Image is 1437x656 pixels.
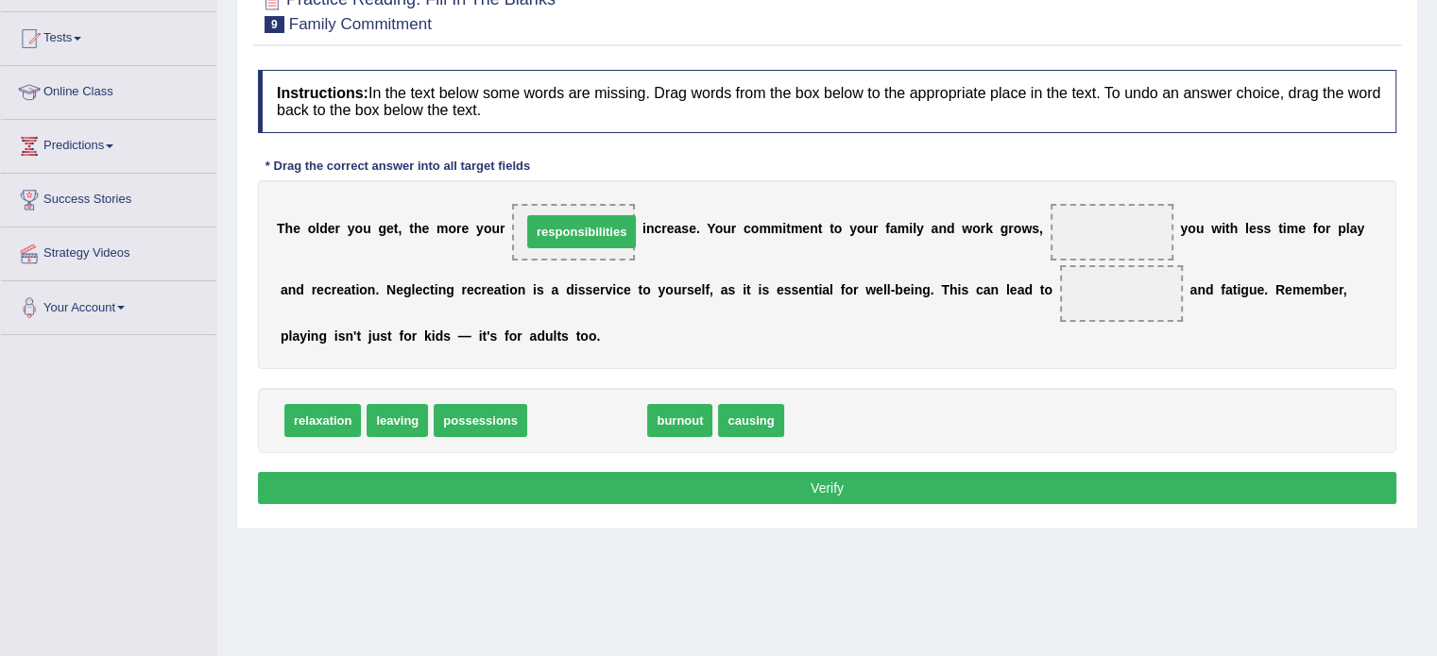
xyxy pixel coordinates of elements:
b: r [1008,221,1013,236]
b: s [727,282,735,297]
b: w [1211,221,1222,236]
b: t [1278,221,1283,236]
b: s [1257,221,1264,236]
b: r [681,282,686,297]
b: k [424,328,432,344]
b: n [518,282,526,297]
b: i [782,221,786,236]
b: o [509,328,518,344]
b: e [316,282,324,297]
span: possessions [434,404,527,437]
b: e [903,282,911,297]
b: i [612,282,616,297]
b: u [363,221,371,236]
b: l [913,221,916,236]
b: i [435,282,438,297]
b: e [667,221,675,236]
b: t [502,282,506,297]
b: - [891,282,896,297]
b: e [1285,282,1292,297]
b: u [372,328,381,344]
b: e [461,221,469,236]
b: i [574,282,578,297]
span: responsibilities [527,215,636,248]
b: j [368,328,372,344]
span: leaving [367,404,428,437]
b: e [1257,282,1264,297]
b: f [705,282,710,297]
b: n [1197,282,1206,297]
b: e [802,221,810,236]
b: i [911,282,915,297]
span: Drop target [1060,265,1183,322]
b: t [556,328,561,344]
a: Strategy Videos [1,227,216,275]
b: u [1196,221,1205,236]
b: y [1357,221,1364,236]
b: l [830,282,833,297]
b: u [723,221,731,236]
b: y [849,221,857,236]
b: i [432,328,436,344]
b: h [949,282,958,297]
b: d [1206,282,1214,297]
b: T [277,221,285,236]
b: r [600,282,605,297]
b: t [409,221,414,236]
b: n [806,282,814,297]
b: g [922,282,931,297]
b: r [332,282,336,297]
b: R [1275,282,1285,297]
a: Predictions [1,120,216,167]
b: s [791,282,798,297]
b: a [292,328,299,344]
b: r [412,328,417,344]
b: y [658,282,665,297]
b: a [1018,282,1025,297]
b: N [386,282,396,297]
b: r [335,221,340,236]
b: t [1233,282,1238,297]
div: * Drag the correct answer into all target fields [258,157,538,175]
b: l [883,282,887,297]
b: t [356,328,361,344]
b: T [941,282,949,297]
b: e [467,282,474,297]
b: f [885,221,890,236]
b: , [398,221,402,236]
b: t [1225,221,1230,236]
b: , [1343,282,1346,297]
b: n [311,328,319,344]
b: i [1237,282,1240,297]
b: o [1317,221,1326,236]
b: o [972,221,981,236]
b: t [786,221,791,236]
b: e [421,221,429,236]
b: i [642,221,646,236]
b: u [1249,282,1257,297]
b: , [1039,221,1043,236]
b: s [784,282,792,297]
b: s [761,282,769,297]
b: e [798,282,806,297]
b: t [830,221,834,236]
b: r [456,221,461,236]
b: s [338,328,346,344]
b: e [1298,221,1306,236]
b: s [1263,221,1271,236]
b: e [328,221,335,236]
b: n [938,221,947,236]
b: ' [353,328,356,344]
b: d [436,328,444,344]
b: d [947,221,955,236]
b: g [1001,221,1009,236]
b: i [743,282,746,297]
b: m [791,221,802,236]
b: o [403,328,412,344]
b: t [430,282,435,297]
a: Tests [1,12,216,59]
b: t [638,282,642,297]
b: s [537,282,544,297]
b: v [605,282,612,297]
b: l [412,282,416,297]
